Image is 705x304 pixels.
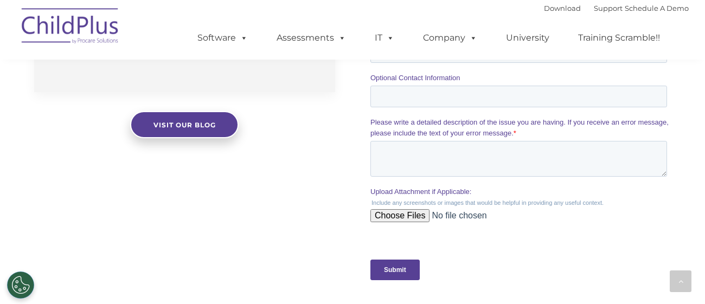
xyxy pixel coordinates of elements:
[544,4,581,12] a: Download
[7,271,34,299] button: Cookies Settings
[16,1,125,55] img: ChildPlus by Procare Solutions
[266,27,357,49] a: Assessments
[153,121,216,129] span: Visit our blog
[412,27,488,49] a: Company
[544,4,689,12] font: |
[495,27,560,49] a: University
[594,4,623,12] a: Support
[625,4,689,12] a: Schedule A Demo
[187,27,259,49] a: Software
[151,116,197,124] span: Phone number
[364,27,405,49] a: IT
[567,27,671,49] a: Training Scramble!!
[130,111,239,138] a: Visit our blog
[151,72,184,80] span: Last name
